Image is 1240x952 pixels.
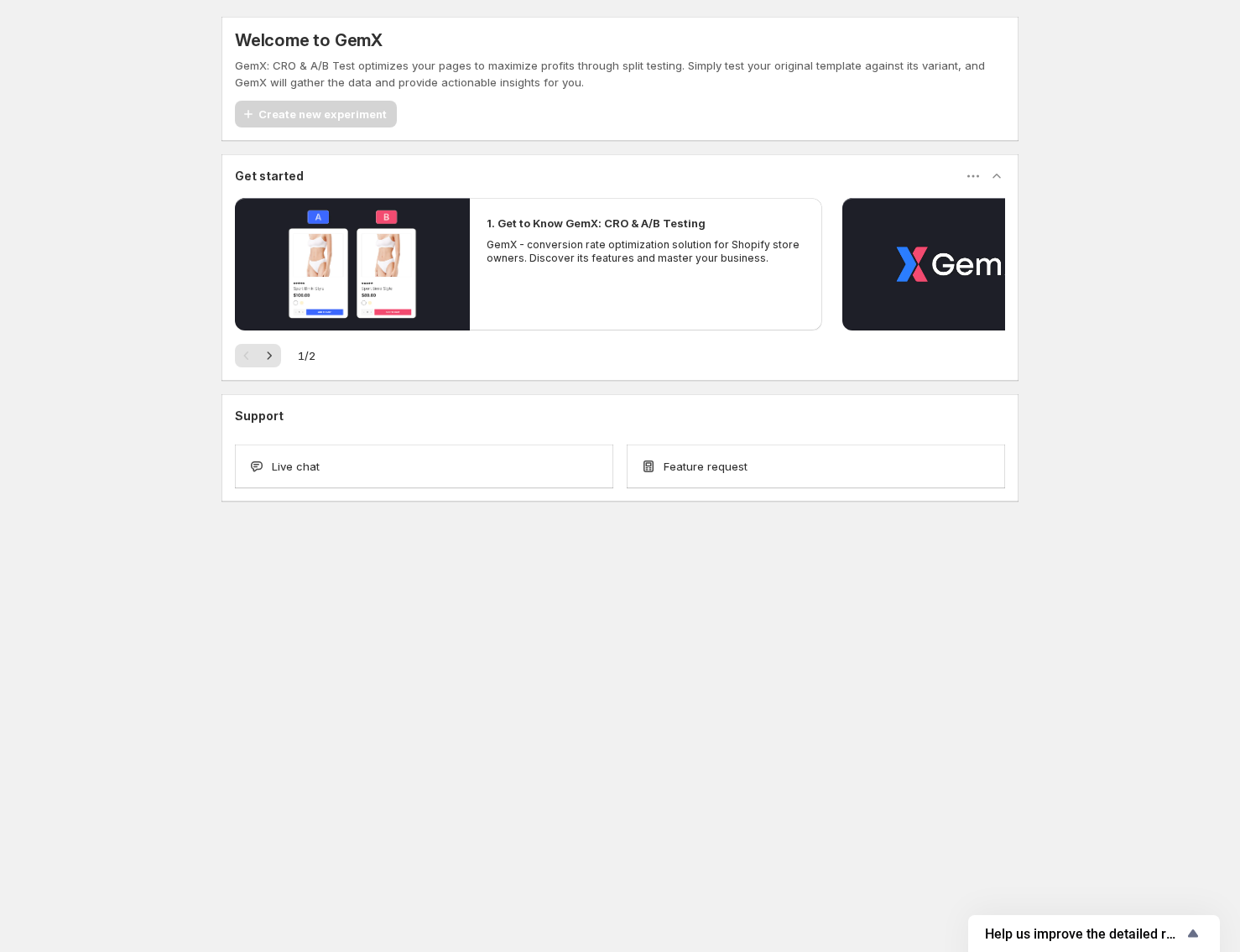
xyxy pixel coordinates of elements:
[985,923,1203,944] button: Show survey - Help us improve the detailed report for A/B campaigns
[985,926,1183,942] span: Help us improve the detailed report for A/B campaigns
[664,458,748,475] span: Feature request
[298,347,315,364] span: 1 / 2
[235,30,383,50] h5: Welcome to GemX
[235,168,304,185] h3: Get started
[272,458,320,475] span: Live chat
[235,408,284,424] h3: Support
[487,215,706,231] h2: 1. Get to Know GemX: CRO & A/B Testing
[235,57,1005,91] p: GemX: CRO & A/B Test optimizes your pages to maximize profits through split testing. Simply test ...
[487,238,805,265] p: GemX - conversion rate optimization solution for Shopify store owners. Discover its features and ...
